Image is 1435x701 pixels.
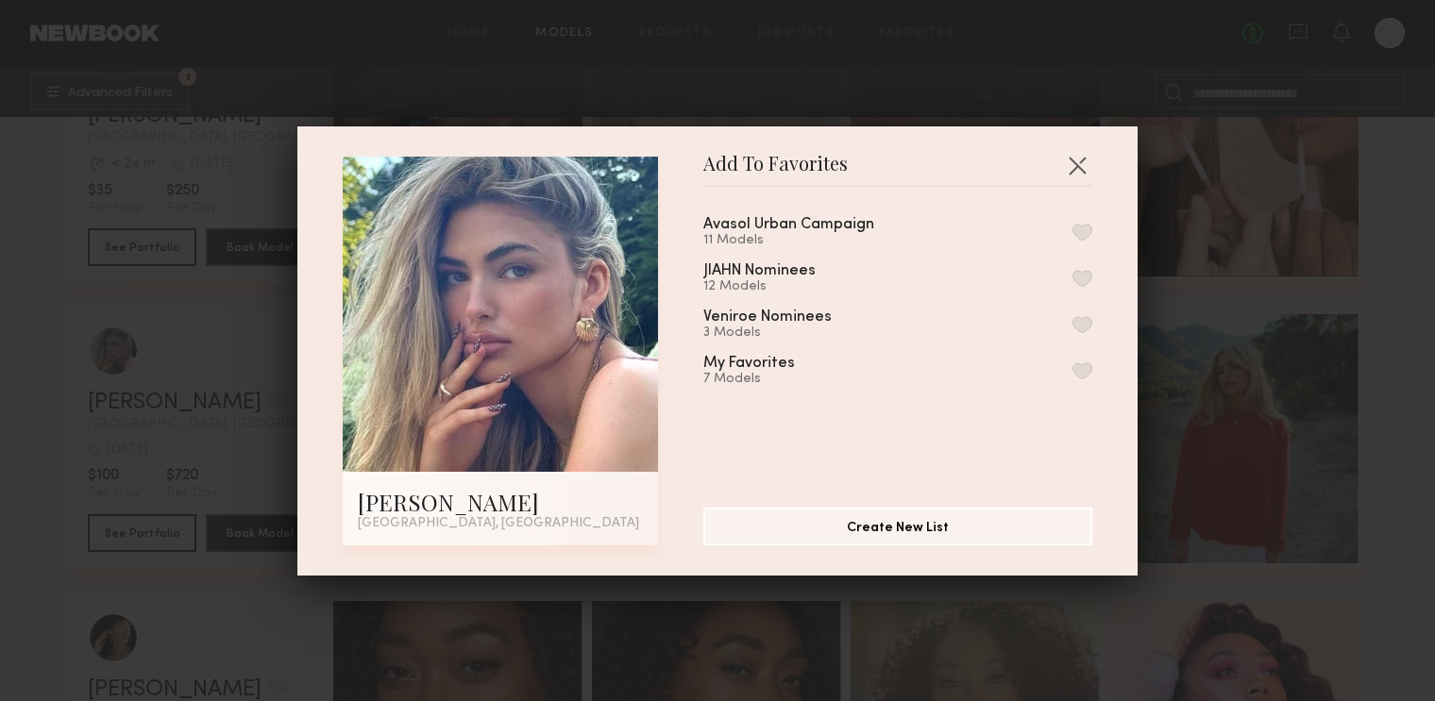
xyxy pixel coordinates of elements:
div: 3 Models [703,325,877,341]
div: Avasol Urban Campaign [703,217,874,233]
div: JIAHN Nominees [703,263,816,279]
span: Add To Favorites [703,157,848,185]
div: Veniroe Nominees [703,309,832,325]
div: 7 Models [703,372,840,387]
div: My Favorites [703,356,795,372]
div: [GEOGRAPHIC_DATA], [GEOGRAPHIC_DATA] [358,517,643,530]
div: 12 Models [703,279,861,294]
button: Close [1062,150,1092,180]
button: Create New List [703,508,1092,545]
div: 11 Models [703,233,920,248]
div: [PERSON_NAME] [358,487,643,517]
